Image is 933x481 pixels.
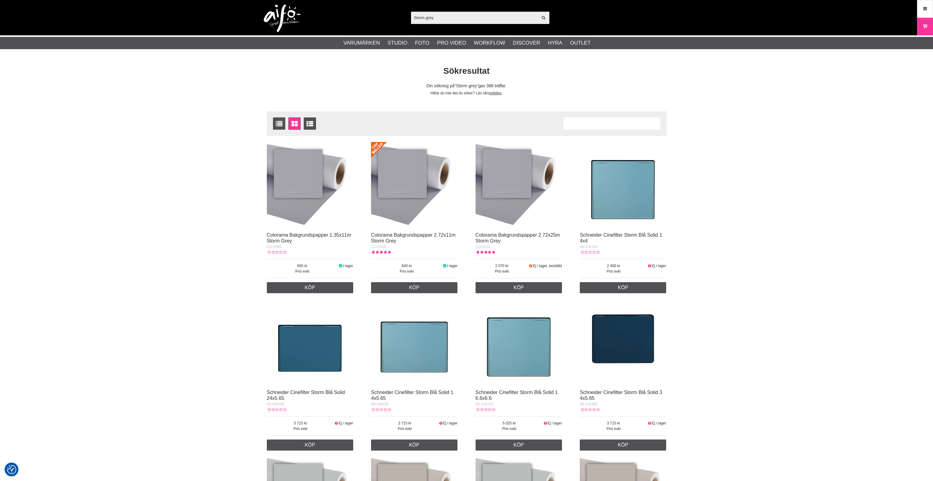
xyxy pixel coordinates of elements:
span: Pris exkl [371,269,442,274]
img: Colorama Bakgrundspapper 2.72x25m Storm Grey [476,142,562,228]
a: Schneider Cinefilter Storm Blå Solid 1 6.6x6.6 [476,390,558,401]
span: Pris exkl [267,269,338,274]
i: Beställd [528,264,533,268]
h1: Sökresultat [262,65,671,77]
i: Ej i lager [439,421,443,425]
span: CO-0205 [476,245,491,249]
span: 940 [371,263,442,269]
a: Köp [580,440,666,451]
span: I lager [447,264,457,268]
div: Kundbetyg: 0 [580,407,599,412]
a: Hyra [548,39,562,47]
span: 68-106144 [580,245,597,249]
a: Köp [476,282,562,293]
div: Kundbetyg: 5.00 [476,250,495,255]
i: Ej i lager [334,421,339,425]
a: Schneider Cinefilter Storm Blå Solid 1 4x5.65 [371,390,453,401]
span: Ej i lager, beställd [533,264,562,268]
div: Kundbetyg: 0 [580,250,599,255]
img: Schneider Cinefilter Storm Blå Solid 1 4x4 [580,142,666,228]
div: Kundbetyg: 0 [371,407,391,412]
a: Outlet [570,39,591,47]
span: Storm grey [455,84,478,88]
a: Schneider Cinefilter Storm Blå Solid 3 4x5.65 [580,390,662,401]
img: Schneider Cinefilter Storm Blå Solid 1 6.6x6.6 [476,299,562,386]
a: Colorama Bakgrundspapper 2.72x25m Storm Grey [476,232,560,243]
a: Köp [371,440,457,451]
img: Schneider Cinefilter Storm Blå Solid 3 4x5.65 [580,299,666,386]
i: I lager [338,264,343,268]
div: Kundbetyg: 0 [267,250,287,255]
img: Schneider Cinefilter Storm Blå Solid 1 4x5.65 [371,299,457,386]
i: I lager [442,264,447,268]
span: CO-0505 [267,245,282,249]
a: Varumärken [343,39,380,47]
a: Köp [476,440,562,451]
span: Pris exkl [371,426,439,432]
a: Schneider Cinefilter Storm Blå Solid 24x5.65 [267,390,345,401]
a: Köp [267,440,353,451]
a: söktips [490,91,501,95]
img: Colorama Bakgrundspapper 1.35x11m Storm Grey [267,142,353,228]
img: Schneider Cinefilter Storm Blå Solid 24x5.65 [267,299,353,386]
span: 68-106256 [267,402,284,406]
span: Ej i lager [443,421,457,425]
span: 68-106356 [580,402,597,406]
a: Listvisning [273,117,285,130]
a: Discover [513,39,540,47]
div: Kundbetyg: 5.00 [371,250,391,255]
span: 2 070 [476,263,528,269]
span: Ej i lager [339,421,353,425]
span: 5 025 [476,420,543,426]
a: Colorama Bakgrundspapper 1.35x11m Storm Grey [267,232,351,243]
span: 68-106166 [476,402,493,406]
span: Ej i lager [652,421,666,425]
i: Ej i lager [543,421,548,425]
a: Pro Video [437,39,466,47]
img: Revisit consent button [7,465,16,474]
a: Colorama Bakgrundspapper 2.72x11m Storm Grey [371,232,456,243]
span: Pris exkl [476,426,543,432]
div: Kundbetyg: 0 [267,407,287,412]
a: Köp [267,282,353,293]
a: Köp [580,282,666,293]
span: Hittar du inte det du söker? Läs våra [430,91,490,95]
span: 3 715 [580,420,647,426]
span: 3 715 [371,420,439,426]
span: 68-106156 [371,402,389,406]
a: Fönstervisning [288,117,301,130]
a: Workflow [474,39,505,47]
img: Colorama Bakgrundspapper 2.72x11m Storm Grey [371,142,457,228]
span: Pris exkl [580,269,647,274]
a: Utökad listvisning [304,117,316,130]
a: Studio [388,39,407,47]
span: CO-0105 [371,245,386,249]
i: Ej i lager [647,264,652,268]
span: I lager [343,264,353,268]
span: Din sökning på gav 388 träffar. [426,84,506,88]
button: Samtyckesinställningar [7,464,16,475]
input: Sök produkter ... [411,13,538,22]
span: Pris exkl [476,269,528,274]
span: Pris exkl [267,426,334,432]
img: logo.png [264,5,301,32]
span: 3 715 [267,420,334,426]
div: Kundbetyg: 0 [476,407,495,412]
span: Ej i lager [548,421,562,425]
a: Schneider Cinefilter Storm Blå Solid 1 4x4 [580,232,662,243]
span: Ej i lager [652,264,666,268]
a: Foto [415,39,429,47]
a: Köp [371,282,457,293]
i: Ej i lager [647,421,652,425]
span: 660 [267,263,338,269]
span: 2 400 [580,263,647,269]
span: Pris exkl [580,426,647,432]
